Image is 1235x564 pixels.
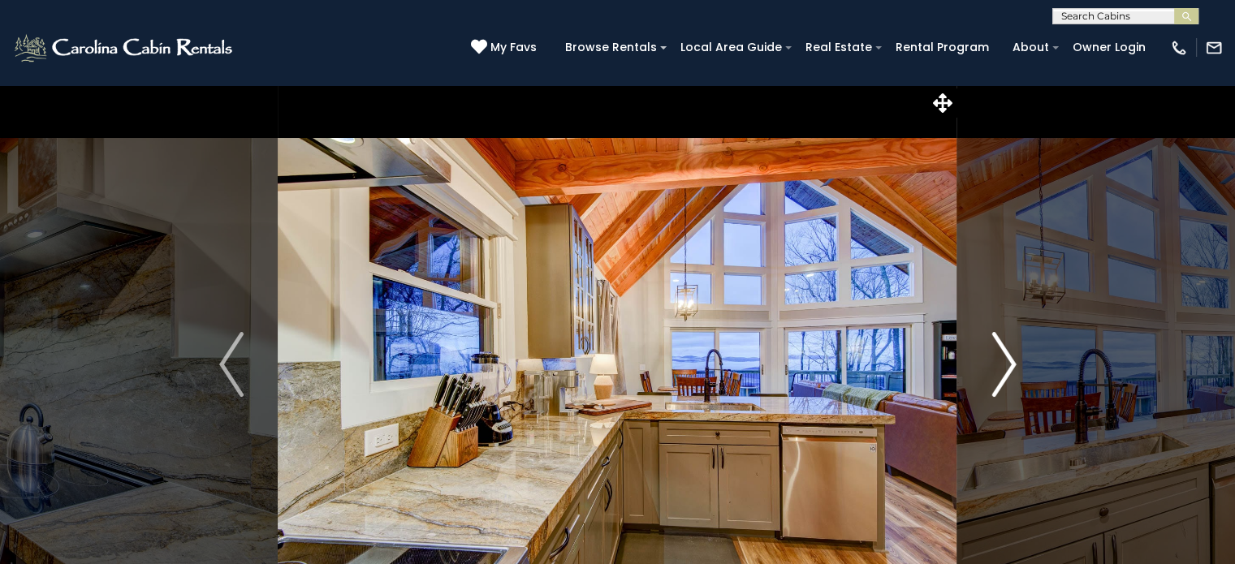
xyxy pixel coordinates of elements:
[797,35,880,60] a: Real Estate
[1205,39,1223,57] img: mail-regular-white.png
[219,332,244,397] img: arrow
[1064,35,1154,60] a: Owner Login
[1170,39,1188,57] img: phone-regular-white.png
[991,332,1016,397] img: arrow
[887,35,997,60] a: Rental Program
[672,35,790,60] a: Local Area Guide
[490,39,537,56] span: My Favs
[1004,35,1057,60] a: About
[471,39,541,57] a: My Favs
[557,35,665,60] a: Browse Rentals
[12,32,237,64] img: White-1-2.png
